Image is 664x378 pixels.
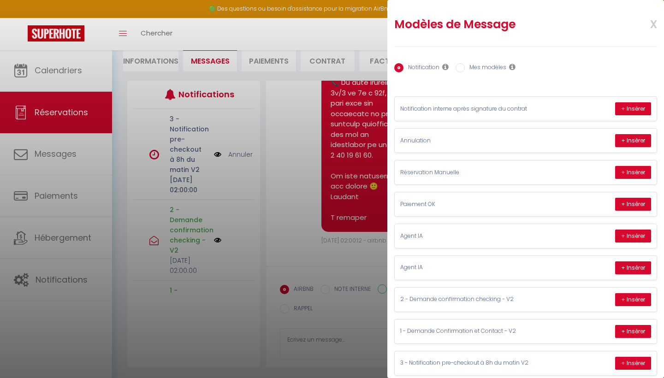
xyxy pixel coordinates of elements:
[615,166,651,179] button: + Insérer
[400,200,539,209] p: Paiement OK
[615,198,651,211] button: + Insérer
[400,232,539,241] p: Agent IA
[615,230,651,242] button: + Insérer
[400,105,539,113] p: Notification interne après signature du contrat
[403,63,439,73] label: Notification
[400,327,539,336] p: 1 - Demande Confirmation et Contact - V2
[628,12,657,34] span: x
[615,261,651,274] button: + Insérer
[400,359,539,367] p: 3 - Notification pre-checkout à 8h du matin V2
[615,357,651,370] button: + Insérer
[465,63,506,73] label: Mes modèles
[400,263,539,272] p: Agent IA
[400,136,539,145] p: Annulation
[615,102,651,115] button: + Insérer
[615,293,651,306] button: + Insérer
[509,63,516,71] i: Les modèles généraux sont visibles par vous et votre équipe
[615,134,651,147] button: + Insérer
[400,295,539,304] p: 2 - Demande confirmation checking - V2
[400,168,539,177] p: Réservation Manuelle
[615,325,651,338] button: + Insérer
[394,17,609,32] h2: Modèles de Message
[442,63,449,71] i: Les notifications sont visibles par toi et ton équipe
